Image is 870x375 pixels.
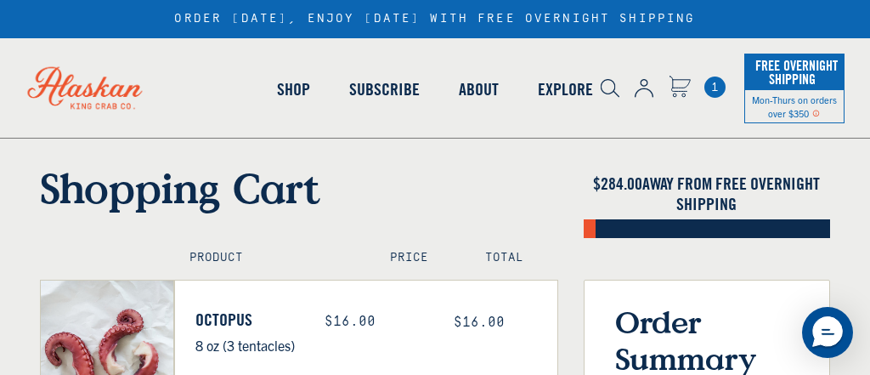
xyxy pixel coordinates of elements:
h4: Product [189,251,353,265]
span: Shipping Notice Icon [812,107,820,119]
span: 1 [704,77,726,98]
img: search [601,79,620,98]
a: Explore [518,41,613,138]
div: Messenger Dummy Widget [802,307,853,358]
a: Subscribe [330,41,439,138]
a: Cart [669,76,691,100]
div: $16.00 [325,314,428,330]
img: account [635,79,652,98]
span: 284.00 [601,173,642,194]
h4: $ AWAY FROM FREE OVERNIGHT SHIPPING [584,173,830,214]
h4: Total [485,251,543,265]
a: Cart [704,77,726,98]
div: ORDER [DATE], ENJOY [DATE] WITH FREE OVERNIGHT SHIPPING [174,12,695,26]
a: About [439,41,518,138]
p: 8 oz (3 tentacles) [195,334,299,356]
h1: Shopping Cart [40,163,558,213]
span: Free Overnight Shipping [751,53,838,92]
h4: Price [390,251,448,265]
a: Shop [257,41,330,138]
span: Mon-Thurs on orders over $350 [752,94,837,119]
a: Octopus [195,310,299,330]
span: $16.00 [454,315,505,330]
img: Alaskan King Crab Co. logo [8,48,161,128]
